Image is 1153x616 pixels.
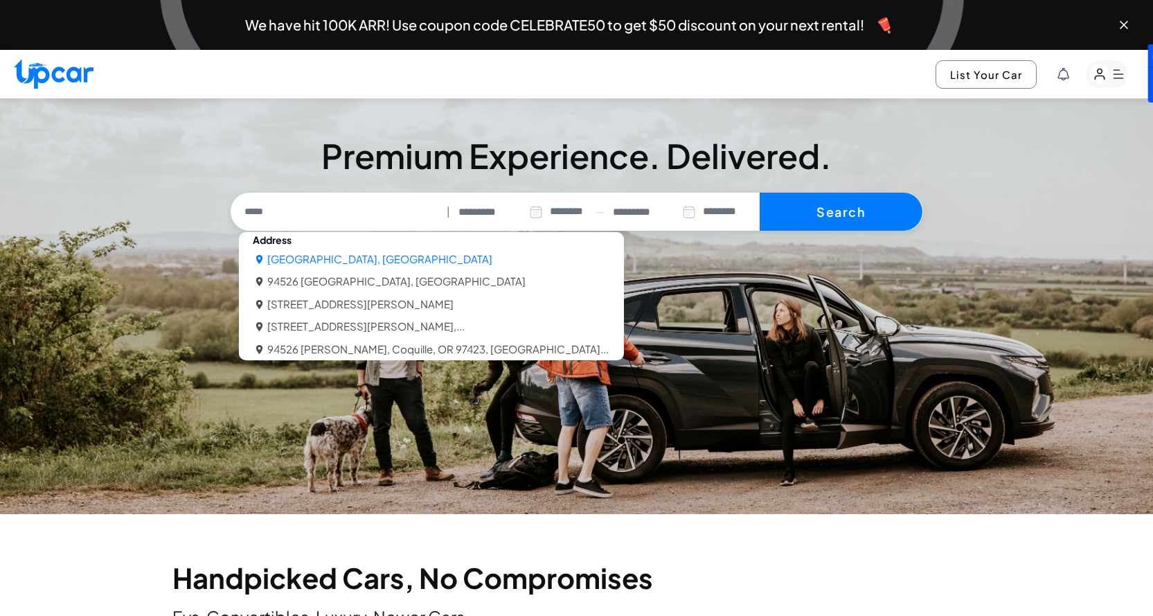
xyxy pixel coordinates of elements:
button: Close banner [1117,18,1131,32]
img: Upcar Logo [14,59,93,89]
h3: Premium Experience. Delivered. [231,136,923,176]
span: | [447,204,450,220]
span: Address [239,230,305,249]
li: [GEOGRAPHIC_DATA], [GEOGRAPHIC_DATA] [267,252,492,267]
li: 94526 [GEOGRAPHIC_DATA], [GEOGRAPHIC_DATA] [267,274,526,290]
li: [STREET_ADDRESS][PERSON_NAME],... [267,319,465,335]
h2: Handpicked Cars, No Compromises [172,564,981,592]
span: — [596,204,605,220]
button: Search [760,193,922,231]
button: List Your Car [936,60,1037,89]
li: 94526 [PERSON_NAME], Coquille, OR 97423, [GEOGRAPHIC_DATA]... [267,342,609,358]
span: We have hit 100K ARR! Use coupon code CELEBRATE50 to get $50 discount on your next rental! [245,18,864,32]
li: [STREET_ADDRESS][PERSON_NAME] [267,297,454,313]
